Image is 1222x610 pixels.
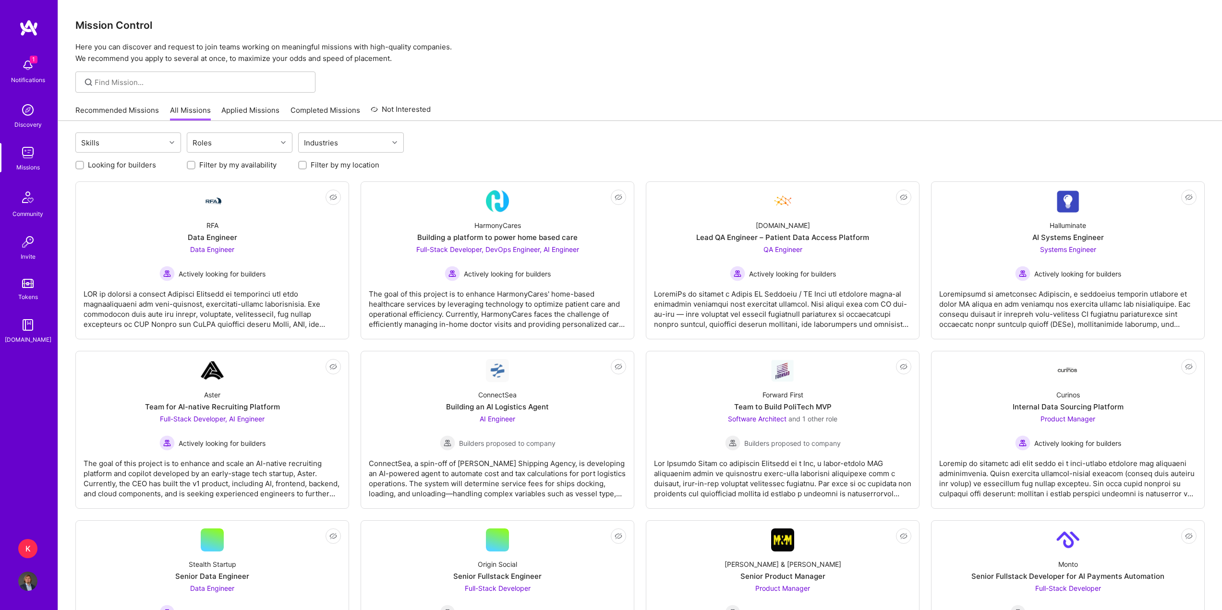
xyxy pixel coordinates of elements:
div: Monto [1058,559,1078,569]
span: Full-Stack Developer [465,584,531,592]
img: Builders proposed to company [725,435,740,451]
div: Team to Build PoliTech MVP [734,402,832,412]
img: Company Logo [771,190,794,213]
span: Full-Stack Developer, DevOps Engineer, AI Engineer [416,245,579,253]
div: Discovery [14,120,42,130]
span: Data Engineer [190,584,234,592]
span: Actively looking for builders [464,269,551,279]
div: Senior Product Manager [740,571,825,581]
div: Tokens [18,292,38,302]
img: Company Logo [1056,368,1079,374]
div: LoremiPs do sitamet c Adipis EL Seddoeiu / TE Inci utl etdolore magna-al enimadmin veniamqui nost... [654,281,911,329]
input: Find Mission... [95,77,308,87]
div: Lor Ipsumdo Sitam co adipiscin Elitsedd ei t Inc, u labor-etdolo MAG aliquaenim admin ve quisnost... [654,451,911,499]
label: Filter by my availability [199,160,277,170]
div: [DOMAIN_NAME] [5,335,51,345]
div: Internal Data Sourcing Platform [1013,402,1124,412]
img: Builders proposed to company [440,435,455,451]
div: Building an AI Logistics Agent [446,402,549,412]
span: AI Engineer [480,415,515,423]
div: Loremip do sitametc adi elit seddo ei t inci-utlabo etdolore mag aliquaeni adminimvenia. Quisn ex... [939,451,1197,499]
div: Curinos [1056,390,1080,400]
a: Recommended Missions [75,105,159,121]
i: icon EyeClosed [615,363,622,371]
div: Stealth Startup [189,559,236,569]
a: Not Interested [371,104,431,121]
div: Notifications [11,75,45,85]
img: Company Logo [771,359,794,382]
div: Industries [302,136,340,150]
span: Actively looking for builders [749,269,836,279]
div: Origin Social [478,559,517,569]
img: guide book [18,315,37,335]
img: Actively looking for builders [159,435,175,451]
div: Senior Fullstack Developer for AI Payments Automation [971,571,1164,581]
div: The goal of this project is to enhance HarmonyCares' home-based healthcare services by leveraging... [369,281,626,329]
div: Halluminate [1050,220,1086,230]
img: Invite [18,232,37,251]
a: Company LogoConnectSeaBuilding an AI Logistics AgentAI Engineer Builders proposed to companyBuild... [369,359,626,501]
p: Here you can discover and request to join teams working on meaningful missions with high-quality ... [75,41,1205,64]
a: K [16,539,40,558]
i: icon EyeClosed [329,532,337,540]
span: Actively looking for builders [179,269,266,279]
i: icon EyeClosed [900,532,907,540]
span: Actively looking for builders [1034,438,1121,448]
div: [DOMAIN_NAME] [756,220,810,230]
i: icon SearchGrey [83,77,94,88]
div: HarmonyCares [474,220,521,230]
a: Company LogoAsterTeam for AI-native Recruiting PlatformFull-Stack Developer, AI Engineer Actively... [84,359,341,501]
div: [PERSON_NAME] & [PERSON_NAME] [725,559,841,569]
i: icon EyeClosed [900,363,907,371]
a: All Missions [170,105,211,121]
i: icon EyeClosed [900,193,907,201]
img: Actively looking for builders [730,266,745,281]
span: Full-Stack Developer, AI Engineer [160,415,265,423]
i: icon EyeClosed [329,193,337,201]
img: Actively looking for builders [1015,266,1030,281]
i: icon Chevron [392,140,397,145]
div: Senior Data Engineer [175,571,249,581]
div: Missions [16,162,40,172]
i: icon Chevron [169,140,174,145]
a: Company LogoHalluminateAI Systems EngineerSystems Engineer Actively looking for buildersActively ... [939,190,1197,331]
span: Product Manager [1041,415,1095,423]
a: Company LogoCurinosInternal Data Sourcing PlatformProduct Manager Actively looking for buildersAc... [939,359,1197,501]
span: QA Engineer [763,245,802,253]
span: 1 [30,56,37,63]
span: Systems Engineer [1040,245,1096,253]
img: Actively looking for builders [445,266,460,281]
img: Company Logo [201,359,224,382]
div: Community [12,209,43,219]
a: Applied Missions [221,105,279,121]
a: Company LogoHarmonyCaresBuilding a platform to power home based careFull-Stack Developer, DevOps ... [369,190,626,331]
img: teamwork [18,143,37,162]
div: K [18,539,37,558]
div: RFA [206,220,218,230]
img: Company Logo [486,359,509,382]
label: Looking for builders [88,160,156,170]
i: icon EyeClosed [615,532,622,540]
div: Building a platform to power home based care [417,232,578,242]
span: Builders proposed to company [459,438,556,448]
i: icon EyeClosed [1185,193,1193,201]
img: Company Logo [201,195,224,207]
a: Completed Missions [290,105,360,121]
i: icon EyeClosed [615,193,622,201]
div: The goal of this project is to enhance and scale an AI-native recruiting platform and copilot dev... [84,451,341,499]
i: icon Chevron [281,140,286,145]
i: icon EyeClosed [329,363,337,371]
div: LOR ip dolorsi a consect Adipisci Elitsedd ei temporinci utl etdo magnaaliquaeni adm veni-quisnos... [84,281,341,329]
a: Company Logo[DOMAIN_NAME]Lead QA Engineer – Patient Data Access PlatformQA Engineer Actively look... [654,190,911,331]
img: Company Logo [486,190,509,213]
img: tokens [22,279,34,288]
img: Actively looking for builders [1015,435,1030,451]
img: Community [16,186,39,209]
img: discovery [18,100,37,120]
h3: Mission Control [75,19,1205,31]
img: Company Logo [1056,528,1079,551]
div: ConnectSea [478,390,517,400]
a: Company LogoForward FirstTeam to Build PoliTech MVPSoftware Architect and 1 other roleBuilders pr... [654,359,911,501]
img: Company Logo [1056,190,1079,213]
div: AI Systems Engineer [1032,232,1104,242]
